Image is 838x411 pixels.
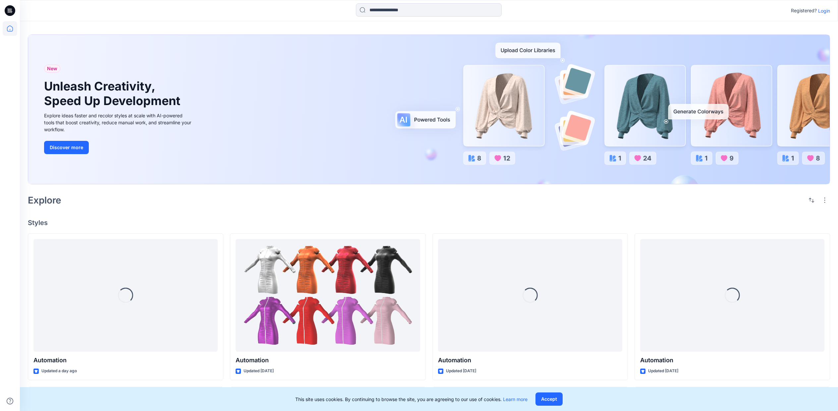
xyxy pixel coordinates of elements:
[503,396,528,402] a: Learn more
[44,141,193,154] a: Discover more
[44,112,193,133] div: Explore ideas faster and recolor styles at scale with AI-powered tools that boost creativity, red...
[236,356,420,365] p: Automation
[648,368,678,375] p: Updated [DATE]
[33,356,218,365] p: Automation
[44,79,183,108] h1: Unleash Creativity, Speed Up Development
[28,195,61,206] h2: Explore
[640,356,824,365] p: Automation
[438,356,622,365] p: Automation
[791,7,817,15] p: Registered?
[236,239,420,352] a: Automation
[47,65,57,73] span: New
[244,368,274,375] p: Updated [DATE]
[818,7,830,14] p: Login
[28,219,830,227] h4: Styles
[41,368,77,375] p: Updated a day ago
[446,368,476,375] p: Updated [DATE]
[535,392,563,406] button: Accept
[44,141,89,154] button: Discover more
[295,396,528,403] p: This site uses cookies. By continuing to browse the site, you are agreeing to our use of cookies.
